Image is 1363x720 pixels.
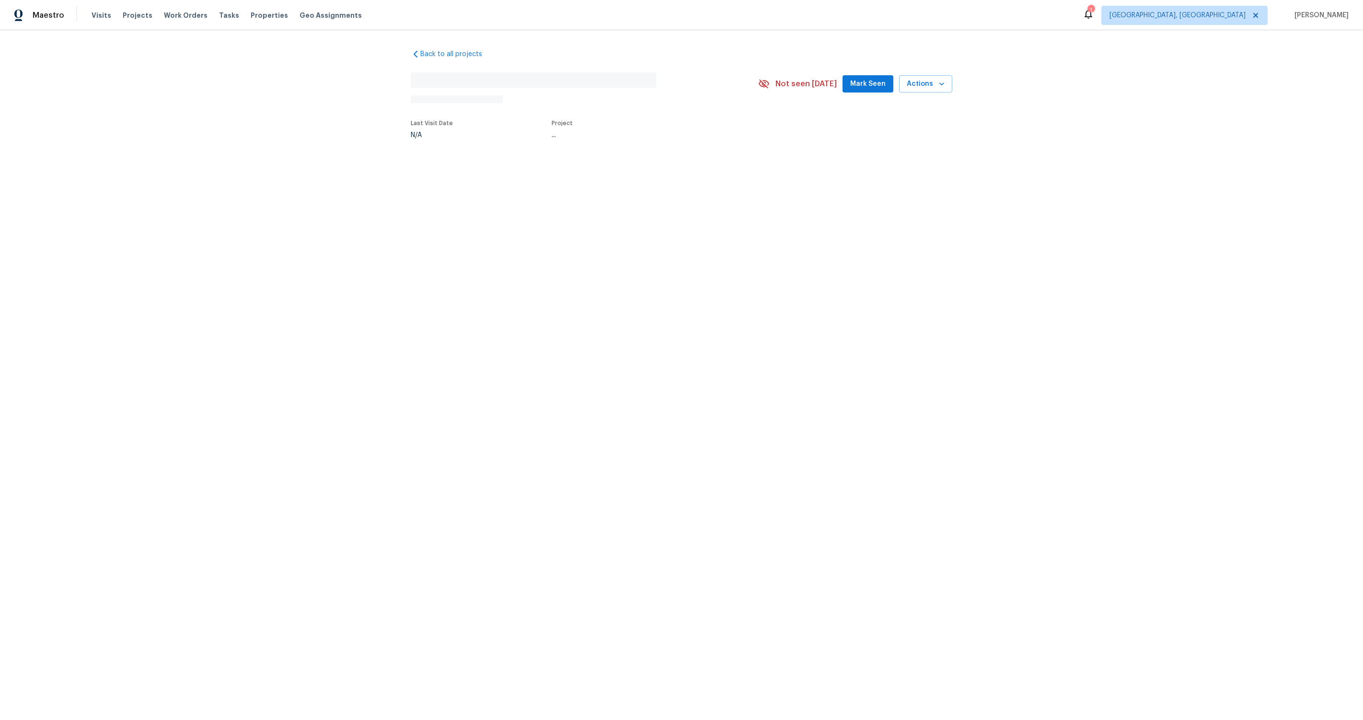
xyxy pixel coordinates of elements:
span: Maestro [33,11,64,20]
span: Visits [92,11,111,20]
span: [GEOGRAPHIC_DATA], [GEOGRAPHIC_DATA] [1109,11,1246,20]
span: Not seen [DATE] [775,79,837,89]
span: Last Visit Date [411,120,453,126]
span: Tasks [219,12,239,19]
button: Mark Seen [843,75,893,93]
div: ... [552,132,736,139]
a: Back to all projects [411,49,503,59]
span: Geo Assignments [300,11,362,20]
span: Actions [907,78,945,90]
div: 1 [1087,6,1094,15]
span: Properties [251,11,288,20]
button: Actions [899,75,952,93]
span: Project [552,120,573,126]
span: Projects [123,11,152,20]
span: Mark Seen [850,78,886,90]
span: Work Orders [164,11,208,20]
div: N/A [411,132,453,139]
span: [PERSON_NAME] [1291,11,1349,20]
